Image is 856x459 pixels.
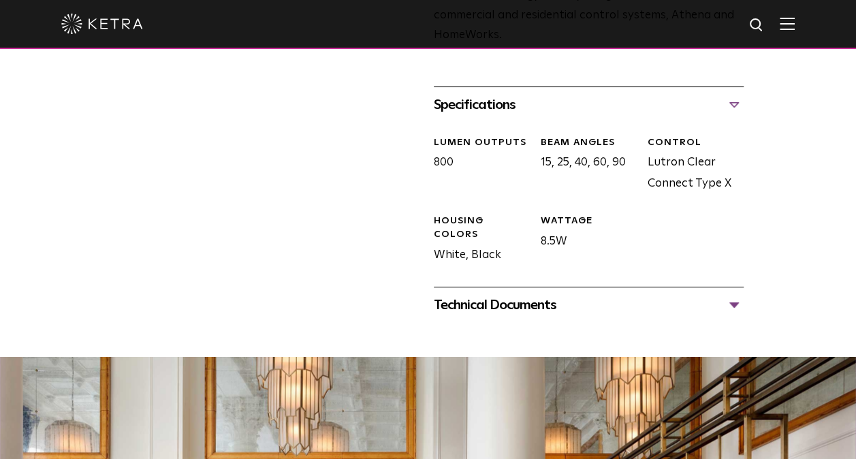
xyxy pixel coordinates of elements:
div: HOUSING COLORS [434,215,530,241]
div: Specifications [434,94,744,116]
div: LUMEN OUTPUTS [434,136,530,150]
div: Beam Angles [541,136,637,150]
div: CONTROL [648,136,744,150]
div: WATTAGE [541,215,637,228]
div: Technical Documents [434,294,744,316]
div: 8.5W [530,215,637,266]
div: 15, 25, 40, 60, 90 [530,136,637,195]
img: Hamburger%20Nav.svg [780,17,795,30]
img: search icon [748,17,765,34]
div: Lutron Clear Connect Type X [637,136,744,195]
img: ketra-logo-2019-white [61,14,143,34]
div: White, Black [424,215,530,266]
div: 800 [424,136,530,195]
